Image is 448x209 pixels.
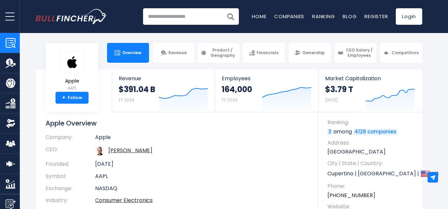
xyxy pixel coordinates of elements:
[119,75,208,82] span: Revenue
[95,158,308,170] td: [DATE]
[208,48,237,58] span: Product / Geography
[327,139,416,147] span: Address:
[215,69,318,112] a: Employees 164,000 FY 2024
[153,43,195,63] a: Revenue
[46,119,308,127] h1: Apple Overview
[318,69,422,112] a: Market Capitalization $3.79 T [DATE]
[46,183,95,195] th: Exchange:
[46,170,95,183] th: Symbol:
[107,43,149,63] a: Overview
[46,134,95,144] th: Company:
[312,13,335,20] a: Ranking
[396,8,422,25] a: Login
[119,97,134,103] small: FY 2024
[325,75,415,82] span: Market Capitalization
[354,129,397,135] a: 4128 companies
[108,147,152,154] a: ceo
[289,43,331,63] a: Ownership
[327,169,416,179] p: Cupertino | [GEOGRAPHIC_DATA] | US
[36,9,107,24] img: Bullfincher logo
[60,85,84,91] small: AAPL
[95,183,308,195] td: NASDAQ
[6,119,16,128] img: Ownership
[95,170,308,183] td: AAPL
[343,13,356,20] a: Blog
[222,97,238,103] small: FY 2024
[325,97,338,103] small: [DATE]
[392,50,419,55] span: Competitors
[327,192,375,199] a: [PHONE_NUMBER]
[327,160,416,167] span: City | State | Country:
[60,51,84,92] a: Apple AAPL
[60,78,84,84] span: Apple
[95,134,308,144] td: Apple
[302,50,325,55] span: Ownership
[327,129,332,135] a: 3
[364,13,388,20] a: Register
[327,183,416,190] span: Phone:
[46,194,95,207] th: Industry:
[327,128,416,135] p: among
[257,50,279,55] span: Financials
[198,43,240,63] a: Product / Geography
[122,50,141,55] span: Overview
[62,95,65,101] strong: +
[95,146,104,156] img: tim-cook.jpg
[380,43,422,63] a: Competitors
[46,144,95,158] th: CEO:
[222,8,239,25] button: Search
[345,48,374,58] span: CEO Salary / Employees
[119,84,155,94] strong: $391.04 B
[46,158,95,170] th: Founded:
[222,75,311,82] span: Employees
[95,196,153,204] a: Consumer Electronics
[252,13,266,20] a: Home
[335,43,377,63] a: CEO Salary / Employees
[168,50,187,55] span: Revenue
[243,43,285,63] a: Financials
[36,9,107,24] a: Go to homepage
[56,92,89,104] a: +Follow
[274,13,304,20] a: Companies
[327,119,416,126] span: Ranking:
[112,69,215,112] a: Revenue $391.04 B FY 2024
[222,84,252,94] strong: 164,000
[325,84,353,94] strong: $3.79 T
[327,148,416,156] p: [GEOGRAPHIC_DATA]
